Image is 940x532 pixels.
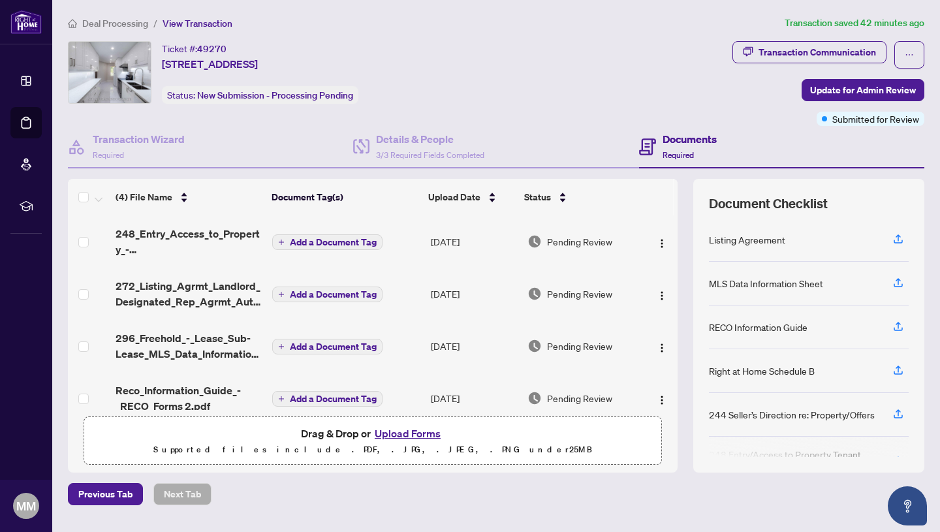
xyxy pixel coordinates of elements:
[69,42,151,103] img: IMG-N12350438_1.jpg
[657,343,667,353] img: Logo
[16,497,36,515] span: MM
[547,234,612,249] span: Pending Review
[278,396,285,402] span: plus
[197,43,227,55] span: 49270
[116,330,262,362] span: 296_Freehold_-_Lease_Sub-Lease_MLS_Data_Information_Form_-_PropTx-[PERSON_NAME].pdf
[426,372,522,424] td: [DATE]
[888,486,927,525] button: Open asap
[709,276,823,290] div: MLS Data Information Sheet
[116,383,262,414] span: Reco_Information_Guide_-_RECO_Forms 2.pdf
[651,388,672,409] button: Logo
[709,232,785,247] div: Listing Agreement
[290,238,377,247] span: Add a Document Tag
[162,56,258,72] span: [STREET_ADDRESS]
[278,239,285,245] span: plus
[162,41,227,56] div: Ticket #:
[376,131,484,147] h4: Details & People
[116,226,262,257] span: 248_Entry_Access_to_Property_-_Tenant_Acknowledgement_-_PropTx-[PERSON_NAME].pdf
[663,131,717,147] h4: Documents
[290,290,377,299] span: Add a Document Tag
[709,407,875,422] div: 244 Seller’s Direction re: Property/Offers
[426,215,522,268] td: [DATE]
[78,484,133,505] span: Previous Tab
[272,339,383,354] button: Add a Document Tag
[93,150,124,160] span: Required
[732,41,886,63] button: Transaction Communication
[832,112,919,126] span: Submitted for Review
[197,89,353,101] span: New Submission - Processing Pending
[527,391,542,405] img: Document Status
[290,394,377,403] span: Add a Document Tag
[547,287,612,301] span: Pending Review
[905,50,914,59] span: ellipsis
[426,268,522,320] td: [DATE]
[93,131,185,147] h4: Transaction Wizard
[785,16,924,31] article: Transaction saved 42 minutes ago
[802,79,924,101] button: Update for Admin Review
[657,238,667,249] img: Logo
[110,179,266,215] th: (4) File Name
[371,425,445,442] button: Upload Forms
[519,179,639,215] th: Status
[272,234,383,251] button: Add a Document Tag
[116,278,262,309] span: 272_Listing_Agrmt_Landlord_Designated_Rep_Agrmt_Auth_to_Offer_for_Lease_-_PropTx-[PERSON_NAME].pdf
[290,342,377,351] span: Add a Document Tag
[82,18,148,29] span: Deal Processing
[272,234,383,250] button: Add a Document Tag
[527,234,542,249] img: Document Status
[153,16,157,31] li: /
[547,339,612,353] span: Pending Review
[709,195,828,213] span: Document Checklist
[426,320,522,372] td: [DATE]
[376,150,484,160] span: 3/3 Required Fields Completed
[272,287,383,302] button: Add a Document Tag
[272,390,383,407] button: Add a Document Tag
[527,339,542,353] img: Document Status
[92,442,653,458] p: Supported files include .PDF, .JPG, .JPEG, .PNG under 25 MB
[709,364,815,378] div: Right at Home Schedule B
[709,320,807,334] div: RECO Information Guide
[301,425,445,442] span: Drag & Drop or
[272,338,383,355] button: Add a Document Tag
[524,190,551,204] span: Status
[278,291,285,298] span: plus
[84,417,661,465] span: Drag & Drop orUpload FormsSupported files include .PDF, .JPG, .JPEG, .PNG under25MB
[651,283,672,304] button: Logo
[651,336,672,356] button: Logo
[266,179,424,215] th: Document Tag(s)
[810,80,916,101] span: Update for Admin Review
[657,290,667,301] img: Logo
[527,287,542,301] img: Document Status
[68,483,143,505] button: Previous Tab
[10,10,42,34] img: logo
[663,150,694,160] span: Required
[657,395,667,405] img: Logo
[651,231,672,252] button: Logo
[163,18,232,29] span: View Transaction
[278,343,285,350] span: plus
[428,190,480,204] span: Upload Date
[759,42,876,63] div: Transaction Communication
[423,179,519,215] th: Upload Date
[153,483,211,505] button: Next Tab
[68,19,77,28] span: home
[547,391,612,405] span: Pending Review
[272,286,383,303] button: Add a Document Tag
[162,86,358,104] div: Status:
[116,190,172,204] span: (4) File Name
[272,391,383,407] button: Add a Document Tag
